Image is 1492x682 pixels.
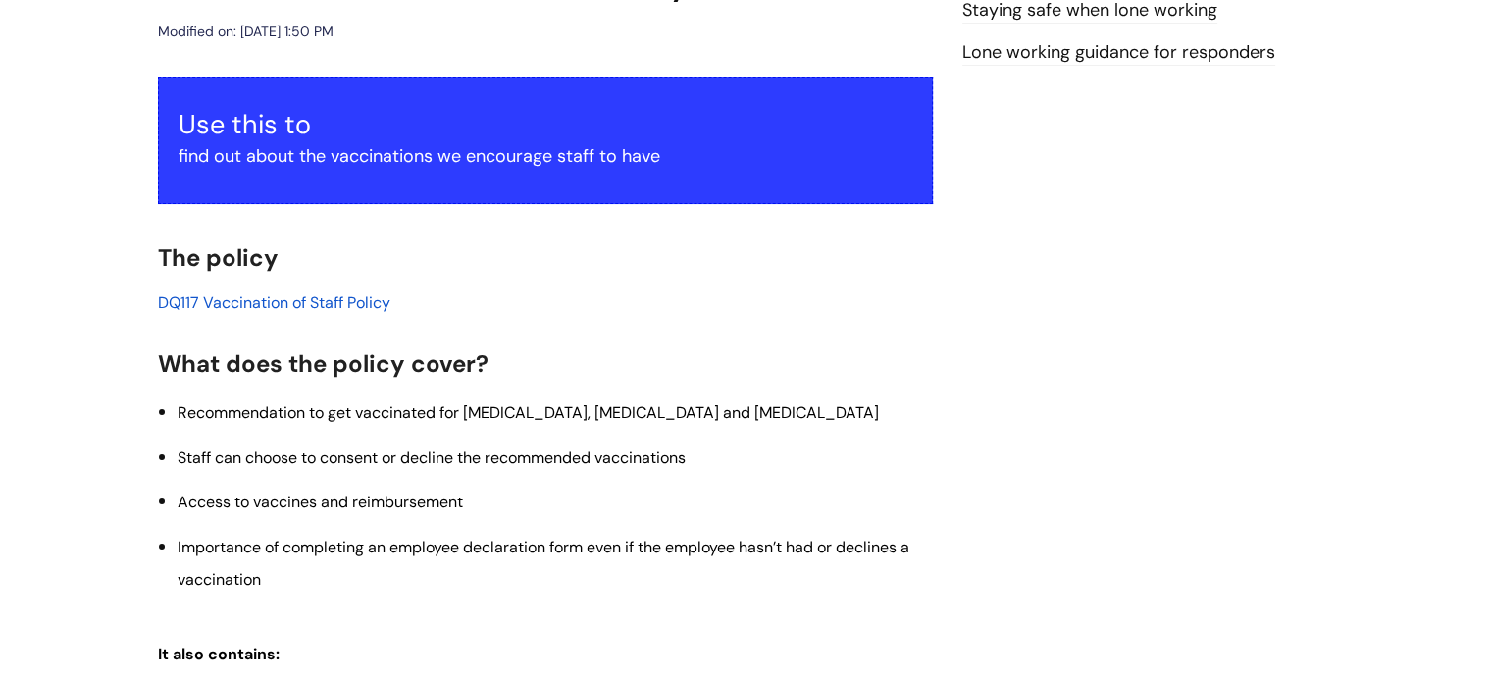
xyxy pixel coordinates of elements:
[158,348,489,379] span: What does the policy cover?
[179,140,912,172] p: find out about the vaccinations we encourage staff to have
[158,20,334,44] div: Modified on: [DATE] 1:50 PM
[158,292,390,313] a: DQ117 Vaccination of Staff Policy
[158,644,280,664] span: It also contains:
[178,492,463,512] span: Access to vaccines and reimbursement
[962,40,1275,66] a: Lone working guidance for responders
[158,242,279,273] span: The policy
[178,537,909,589] span: Importance of completing an employee declaration form even if the employee hasn’t had or declines...
[178,402,879,423] span: Recommendation to get vaccinated for [MEDICAL_DATA], [MEDICAL_DATA] and [MEDICAL_DATA]
[178,447,686,468] span: Staff can choose to consent or decline the recommended vaccinations
[179,109,912,140] h3: Use this to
